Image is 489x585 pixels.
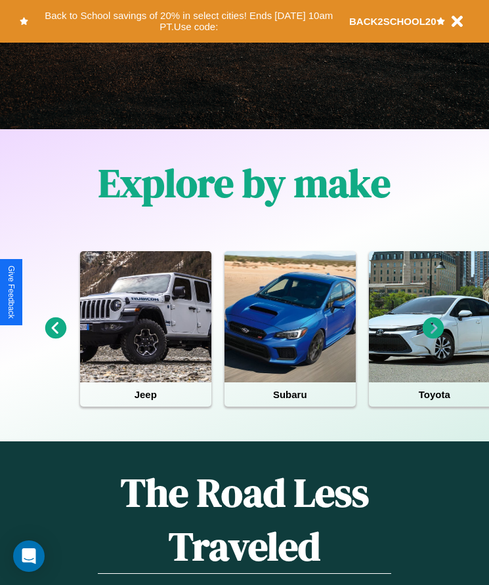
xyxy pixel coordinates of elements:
[80,382,211,407] h4: Jeep
[349,16,436,27] b: BACK2SCHOOL20
[7,266,16,319] div: Give Feedback
[28,7,349,36] button: Back to School savings of 20% in select cities! Ends [DATE] 10am PT.Use code:
[13,540,45,572] div: Open Intercom Messenger
[224,382,356,407] h4: Subaru
[98,466,391,574] h1: The Road Less Traveled
[98,156,391,210] h1: Explore by make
